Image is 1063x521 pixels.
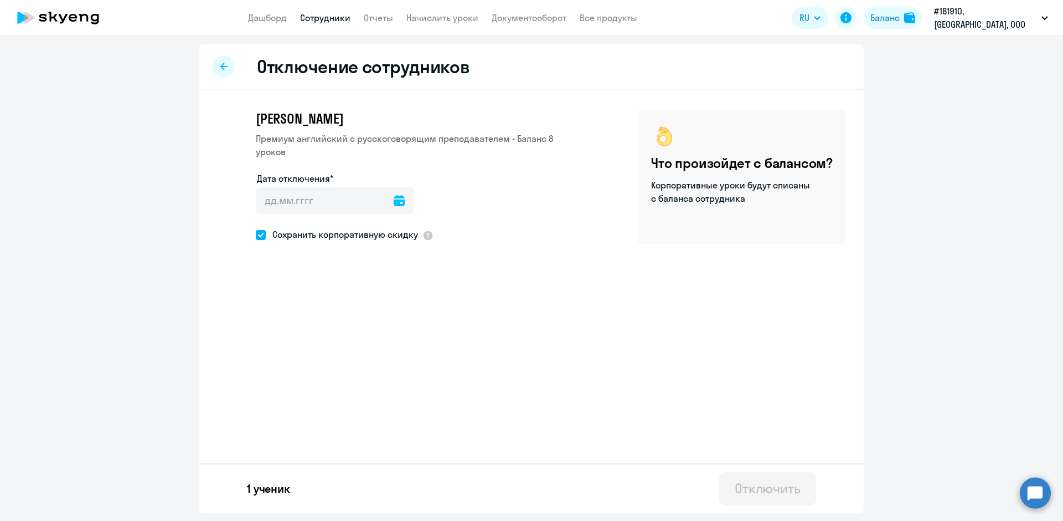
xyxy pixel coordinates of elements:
span: RU [799,11,809,24]
input: дд.мм.гггг [256,187,414,214]
div: Отключить [735,479,801,497]
label: Дата отключения* [257,172,333,185]
a: Сотрудники [300,12,350,23]
p: #181910, [GEOGRAPHIC_DATA], ООО [934,4,1037,31]
div: Баланс [870,11,900,24]
img: ok [651,123,678,150]
button: Отключить [719,472,816,505]
a: Начислить уроки [406,12,478,23]
h2: Отключение сотрудников [257,55,469,78]
span: [PERSON_NAME] [256,110,343,127]
img: balance [904,12,915,23]
button: RU [792,7,828,29]
a: Дашборд [248,12,287,23]
span: Сохранить корпоративную скидку [266,228,418,241]
a: Документооборот [492,12,566,23]
p: 1 ученик [247,481,290,497]
a: Отчеты [364,12,393,23]
button: Балансbalance [864,7,922,29]
p: Премиум английский с русскоговорящим преподавателем • Баланс 8 уроков [256,132,581,159]
h4: Что произойдет с балансом? [651,154,833,172]
button: #181910, [GEOGRAPHIC_DATA], ООО [928,4,1054,31]
p: Корпоративные уроки будут списаны с баланса сотрудника [651,178,812,205]
a: Все продукты [580,12,637,23]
